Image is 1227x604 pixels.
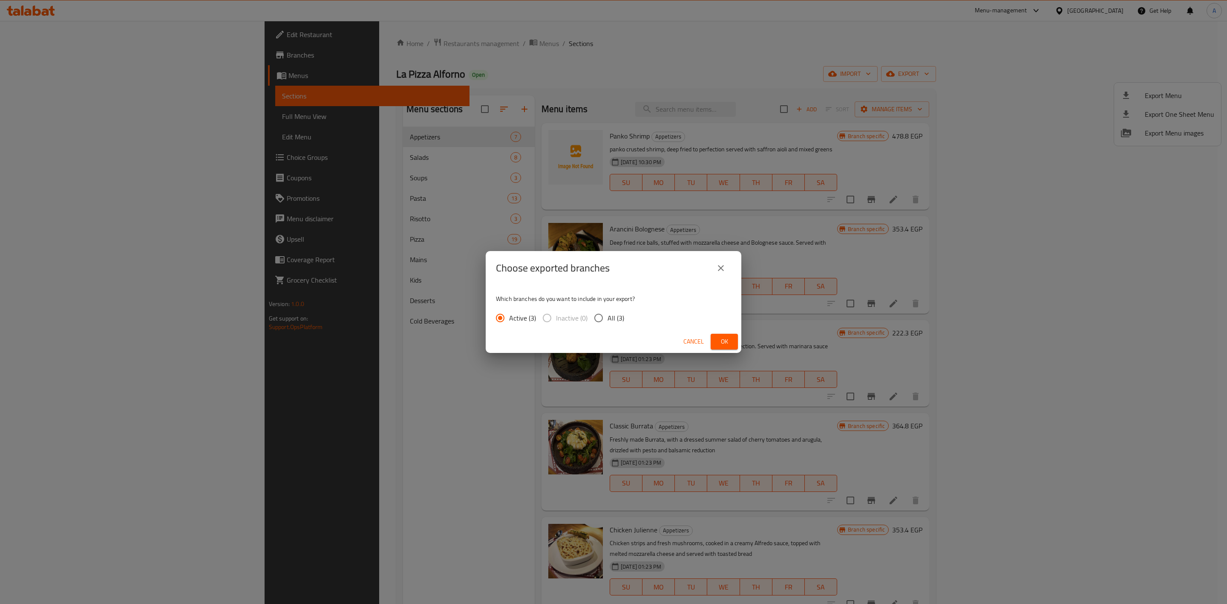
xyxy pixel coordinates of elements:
[683,336,704,347] span: Cancel
[717,336,731,347] span: Ok
[509,313,536,323] span: Active (3)
[608,313,624,323] span: All (3)
[711,334,738,350] button: Ok
[496,295,731,303] p: Which branches do you want to include in your export?
[711,258,731,278] button: close
[496,261,610,275] h2: Choose exported branches
[680,334,707,350] button: Cancel
[556,313,588,323] span: Inactive (0)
